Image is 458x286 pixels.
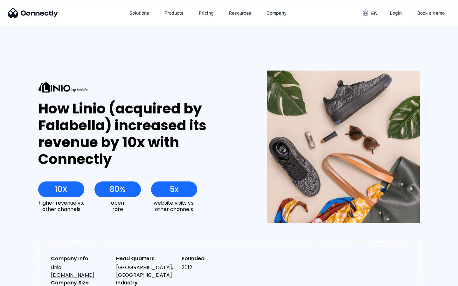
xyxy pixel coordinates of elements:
aside: Language selected: English [6,275,38,284]
div: 2012 [182,264,242,271]
a: Pricing [194,5,219,21]
div: 5x [170,185,178,194]
div: Founded [182,255,242,262]
div: 10X [55,185,67,194]
div: Resources [229,9,251,17]
div: higher revenue vs. other channels [38,200,84,212]
div: Company [267,9,287,17]
div: 80% [110,185,125,194]
div: en [371,9,378,18]
div: Head Quarters [116,255,176,262]
div: How Linio (acquired by Falabella) increased its revenue by 10x with Connectly [38,100,244,167]
img: Connectly Logo [8,8,58,18]
div: Solutions [129,9,149,17]
a: Login [385,5,407,21]
div: Pricing [199,9,214,17]
div: [GEOGRAPHIC_DATA], [GEOGRAPHIC_DATA] [116,264,176,279]
div: open rate [94,200,141,212]
div: Linio [51,264,111,279]
ul: Language list [13,275,38,284]
div: Company Info [51,255,111,262]
a: Book a demo [412,6,450,20]
div: website visits vs. other channels [151,200,197,212]
div: Login [390,9,402,17]
a: [DOMAIN_NAME] [51,271,94,279]
div: Products [164,9,184,17]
